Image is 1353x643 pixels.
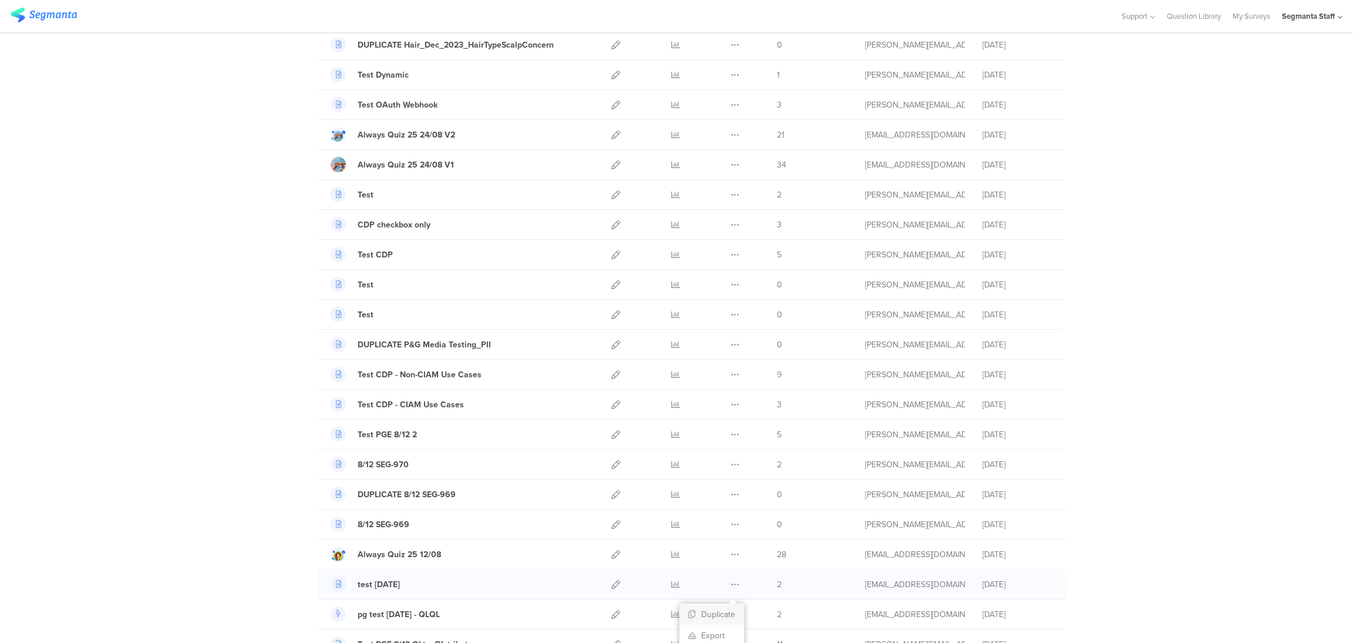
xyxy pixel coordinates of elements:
div: DUPLICATE 8/12 SEG-969 [358,488,456,501]
a: Test CDP - CIAM Use Cases [331,397,464,412]
div: [DATE] [982,159,1053,171]
a: CDP checkbox only [331,217,430,232]
div: [DATE] [982,578,1053,591]
div: raymund@segmanta.com [865,488,965,501]
div: Test [358,189,373,201]
div: gillat@segmanta.com [865,548,965,561]
div: riel@segmanta.com [865,249,965,261]
div: [DATE] [982,608,1053,621]
div: Test OAuth Webhook [358,99,437,111]
div: Always Quiz 25 24/08 V1 [358,159,454,171]
div: [DATE] [982,69,1053,81]
span: 3 [777,398,782,411]
div: [DATE] [982,39,1053,51]
a: Test CDP [331,247,393,262]
div: Test Dynamic [358,69,409,81]
div: [DATE] [982,518,1053,531]
span: 2 [777,189,782,201]
span: 21 [777,129,785,141]
span: 9 [777,369,782,381]
div: riel@segmanta.com [865,279,965,291]
span: 0 [777,518,782,531]
a: Test Dynamic [331,67,409,82]
span: 2 [777,608,782,621]
div: [DATE] [982,309,1053,321]
a: Always Quiz 25 12/08 [331,547,441,562]
span: 0 [777,39,782,51]
div: Test CDP - Non-CIAM Use Cases [358,369,482,381]
div: 8/12 SEG-970 [358,458,409,471]
div: raymund@segmanta.com [865,518,965,531]
a: pg test [DATE] - QLQL [331,607,440,622]
span: 34 [777,159,786,171]
span: 0 [777,279,782,291]
div: raymund@segmanta.com [865,369,965,381]
div: [DATE] [982,219,1053,231]
span: 0 [777,339,782,351]
div: riel@segmanta.com [865,39,965,51]
div: raymund@segmanta.com [865,69,965,81]
span: 5 [777,428,782,441]
img: segmanta logo [11,8,77,22]
div: Segmanta Staff [1282,11,1335,22]
div: DUPLICATE Hair_Dec_2023_HairTypeScalpConcern [358,39,554,51]
div: [DATE] [982,99,1053,111]
div: raymund@segmanta.com [865,339,965,351]
div: [DATE] [982,339,1053,351]
div: [DATE] [982,458,1053,471]
a: Always Quiz 25 24/08 V2 [331,127,455,142]
div: [DATE] [982,548,1053,561]
div: [DATE] [982,369,1053,381]
a: Always Quiz 25 24/08 V1 [331,157,454,172]
div: DUPLICATE P&G Media Testing_PII [358,339,491,351]
a: DUPLICATE P&G Media Testing_PII [331,337,491,352]
a: Test [331,307,373,322]
div: Test CDP [358,249,393,261]
a: test [DATE] [331,577,400,592]
a: Test OAuth Webhook [331,97,437,112]
span: Support [1122,11,1147,22]
div: [DATE] [982,428,1053,441]
a: DUPLICATE 8/12 SEG-969 [331,487,456,502]
div: raymund@segmanta.com [865,398,965,411]
div: [DATE] [982,398,1053,411]
div: CDP checkbox only [358,219,430,231]
span: 2 [777,578,782,591]
a: Test PGE 8/12 2 [331,427,417,442]
span: 3 [777,219,782,231]
span: 28 [777,548,786,561]
div: Test [358,309,373,321]
div: Always Quiz 25 24/08 V2 [358,129,455,141]
div: gillat@segmanta.com [865,159,965,171]
div: eliran@segmanta.com [865,608,965,621]
div: [DATE] [982,488,1053,501]
a: 8/12 SEG-970 [331,457,409,472]
div: Test CDP - CIAM Use Cases [358,398,464,411]
div: pg test 12 aug 25 - QLQL [358,608,440,621]
span: 1 [777,69,780,81]
div: Test PGE 8/12 2 [358,428,417,441]
div: raymund@segmanta.com [865,458,965,471]
span: 0 [777,309,782,321]
div: [DATE] [982,279,1053,291]
div: Test [358,279,373,291]
div: gillat@segmanta.com [865,129,965,141]
span: 3 [777,99,782,111]
div: riel@segmanta.com [865,99,965,111]
div: riel@segmanta.com [865,189,965,201]
button: Duplicate [679,604,744,625]
div: riel@segmanta.com [865,219,965,231]
div: Always Quiz 25 12/08 [358,548,441,561]
a: Test CDP - Non-CIAM Use Cases [331,367,482,382]
div: channelle@segmanta.com [865,578,965,591]
div: raymund@segmanta.com [865,428,965,441]
span: 5 [777,249,782,261]
span: 0 [777,488,782,501]
div: test 08.12.25 [358,578,400,591]
div: [DATE] [982,249,1053,261]
div: [DATE] [982,129,1053,141]
span: 2 [777,458,782,471]
a: DUPLICATE Hair_Dec_2023_HairTypeScalpConcern [331,37,554,52]
a: Test [331,187,373,202]
div: 8/12 SEG-969 [358,518,409,531]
